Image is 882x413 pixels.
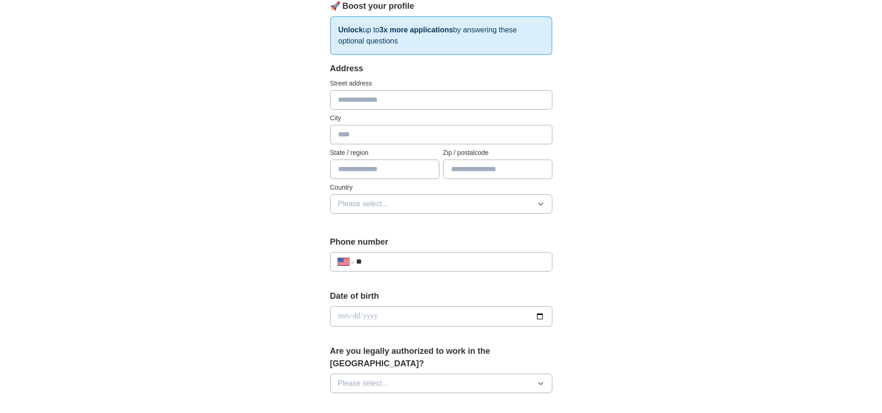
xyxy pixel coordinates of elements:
[330,16,552,55] p: up to by answering these optional questions
[443,148,552,158] label: Zip / postalcode
[330,194,552,214] button: Please select...
[330,113,552,123] label: City
[330,148,439,158] label: State / region
[338,378,388,389] span: Please select...
[330,290,552,302] label: Date of birth
[338,198,388,210] span: Please select...
[338,26,363,34] strong: Unlock
[330,62,552,75] div: Address
[330,374,552,393] button: Please select...
[330,345,552,370] label: Are you legally authorized to work in the [GEOGRAPHIC_DATA]?
[379,26,453,34] strong: 3x more applications
[330,236,552,248] label: Phone number
[330,183,552,192] label: Country
[330,79,552,88] label: Street address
